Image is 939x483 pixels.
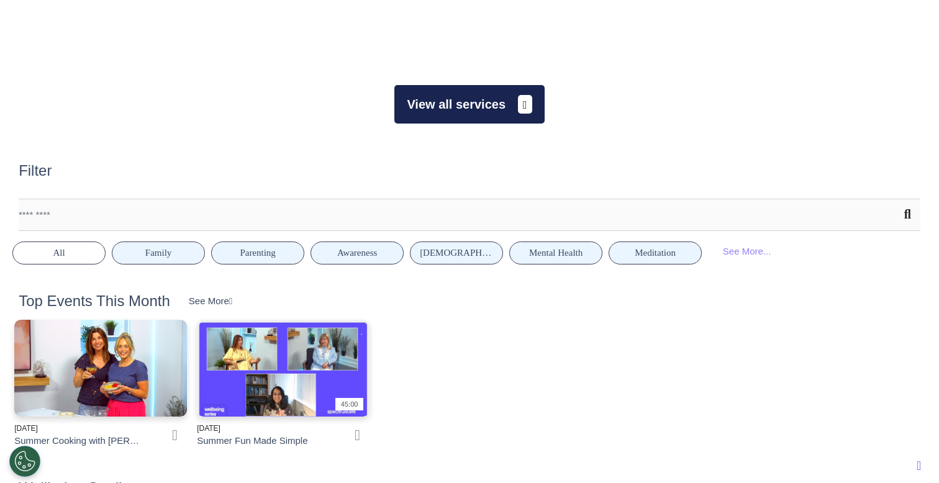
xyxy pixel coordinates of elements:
button: Family [112,241,205,264]
button: Meditation [609,241,702,264]
button: Parenting [211,241,304,264]
div: 45:00 [335,398,363,411]
h2: Filter [19,162,52,180]
div: [DATE] [14,423,144,434]
button: Open Preferences [9,446,40,477]
button: All [12,241,106,264]
div: See More [189,294,233,309]
div: Summer Fun Made Simple [197,434,307,448]
img: Summer+Fun+Made+Simple.JPG [197,320,370,417]
img: clare+and+ais.png [14,320,187,417]
button: View all services [394,85,544,124]
div: [DATE] [197,423,327,434]
div: See More... [708,240,786,263]
div: Summer Cooking with [PERSON_NAME]: Fresh Flavours and Feel-Good Food [14,434,144,448]
button: [DEMOGRAPHIC_DATA] Health [410,241,503,264]
button: Awareness [311,241,404,264]
h2: Top Events This Month [19,292,170,310]
button: Mental Health [509,241,602,264]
